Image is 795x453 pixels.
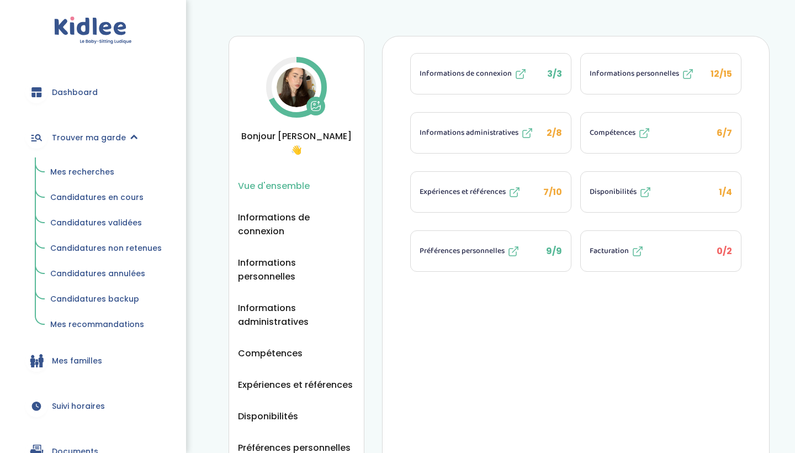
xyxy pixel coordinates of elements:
span: Informations personnelles [590,68,679,80]
span: 6/7 [717,127,732,139]
span: Bonjour [PERSON_NAME] 👋 [238,129,355,157]
span: Mes recommandations [50,319,144,330]
span: 0/2 [717,245,732,257]
span: Facturation [590,245,629,257]
button: Disponibilités [238,409,298,423]
button: Vue d'ensemble [238,179,310,193]
button: Informations de connexion [238,210,355,238]
a: Candidatures backup [43,289,169,310]
button: Informations de connexion 3/3 [411,54,571,94]
span: Informations administratives [420,127,518,139]
a: Mes familles [17,341,169,381]
button: Compétences 6/7 [581,113,741,153]
a: Candidatures validées [43,213,169,234]
button: Préférences personnelles 9/9 [411,231,571,271]
li: 7/10 [410,171,571,213]
span: Trouver ma garde [52,132,126,144]
button: Facturation 0/2 [581,231,741,271]
li: 6/7 [580,112,741,154]
a: Suivi horaires [17,386,169,426]
button: Disponibilités 1/4 [581,172,741,212]
li: 0/2 [580,230,741,272]
span: Candidatures non retenues [50,243,162,254]
span: 1/4 [719,186,732,198]
span: Mes familles [52,355,102,367]
span: Candidatures validées [50,217,142,228]
a: Mes recommandations [43,314,169,335]
span: Informations de connexion [420,68,512,80]
span: Candidatures en cours [50,192,144,203]
span: Disponibilités [590,186,637,198]
span: Candidatures annulées [50,268,145,279]
button: Expériences et références [238,378,353,392]
a: Candidatures annulées [43,264,169,285]
span: Compétences [590,127,635,139]
span: Expériences et références [420,186,506,198]
button: Informations administratives 2/8 [411,113,571,153]
li: 2/8 [410,112,571,154]
a: Dashboard [17,72,169,112]
button: Compétences [238,346,303,360]
span: Suivi horaires [52,401,105,412]
span: Candidatures backup [50,293,139,304]
button: Informations personnelles [238,256,355,283]
img: logo.svg [54,17,132,45]
li: 12/15 [580,53,741,94]
button: Informations personnelles 12/15 [581,54,741,94]
button: Informations administratives [238,301,355,329]
span: 3/3 [547,67,562,80]
li: 9/9 [410,230,571,272]
button: Expériences et références 7/10 [411,172,571,212]
a: Trouver ma garde [17,118,169,157]
span: 12/15 [711,67,732,80]
span: 9/9 [546,245,562,257]
a: Candidatures non retenues [43,238,169,259]
span: Dashboard [52,87,98,98]
li: 1/4 [580,171,741,213]
span: Mes recherches [50,166,114,177]
span: 7/10 [543,186,562,198]
img: Avatar [277,67,316,107]
a: Candidatures en cours [43,187,169,208]
span: 2/8 [547,127,562,139]
span: Préférences personnelles [420,245,505,257]
a: Mes recherches [43,162,169,183]
li: 3/3 [410,53,571,94]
